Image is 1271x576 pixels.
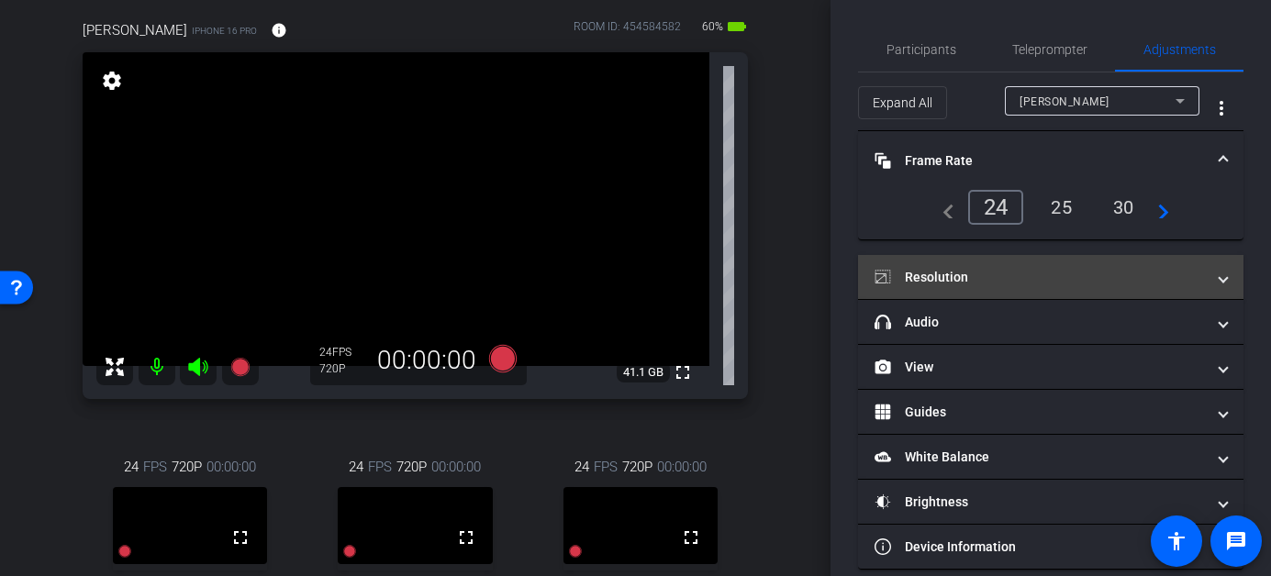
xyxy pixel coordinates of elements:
[858,390,1243,434] mat-expansion-panel-header: Guides
[332,346,351,359] span: FPS
[1012,43,1087,56] span: Teleprompter
[455,526,477,548] mat-icon: fullscreen
[858,300,1243,344] mat-expansion-panel-header: Audio
[594,457,618,477] span: FPS
[875,537,1205,557] mat-panel-title: Device Information
[143,457,167,477] span: FPS
[875,448,1205,467] mat-panel-title: White Balance
[858,480,1243,524] mat-expansion-panel-header: Brightness
[229,526,251,548] mat-icon: fullscreen
[858,525,1243,569] mat-expansion-panel-header: Device Information
[858,435,1243,479] mat-expansion-panel-header: White Balance
[124,457,139,477] span: 24
[99,70,125,92] mat-icon: settings
[858,345,1243,389] mat-expansion-panel-header: View
[886,43,956,56] span: Participants
[396,457,427,477] span: 720P
[431,457,481,477] span: 00:00:00
[206,457,256,477] span: 00:00:00
[1037,192,1086,223] div: 25
[726,16,748,38] mat-icon: battery_std
[622,457,652,477] span: 720P
[672,361,694,383] mat-icon: fullscreen
[574,457,589,477] span: 24
[858,131,1243,190] mat-expansion-panel-header: Frame Rate
[875,268,1205,287] mat-panel-title: Resolution
[858,86,947,119] button: Expand All
[1147,196,1169,218] mat-icon: navigate_next
[271,22,287,39] mat-icon: info
[932,196,954,218] mat-icon: navigate_before
[875,493,1205,512] mat-panel-title: Brightness
[319,361,365,376] div: 720P
[1099,192,1148,223] div: 30
[657,457,707,477] span: 00:00:00
[1199,86,1243,130] button: More Options for Adjustments Panel
[858,190,1243,239] div: Frame Rate
[699,12,726,41] span: 60%
[1210,97,1232,119] mat-icon: more_vert
[349,457,363,477] span: 24
[873,85,932,120] span: Expand All
[365,345,488,376] div: 00:00:00
[1020,95,1109,108] span: [PERSON_NAME]
[875,313,1205,332] mat-panel-title: Audio
[1143,43,1216,56] span: Adjustments
[83,20,187,40] span: [PERSON_NAME]
[617,361,670,383] span: 41.1 GB
[680,526,702,548] mat-icon: fullscreen
[1165,530,1187,552] mat-icon: accessibility
[968,190,1024,225] div: 24
[875,403,1205,422] mat-panel-title: Guides
[192,24,257,38] span: iPhone 16 Pro
[172,457,202,477] span: 720P
[858,255,1243,299] mat-expansion-panel-header: Resolution
[1225,530,1247,552] mat-icon: message
[319,345,365,360] div: 24
[574,18,681,45] div: ROOM ID: 454584582
[875,151,1205,171] mat-panel-title: Frame Rate
[875,358,1205,377] mat-panel-title: View
[368,457,392,477] span: FPS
